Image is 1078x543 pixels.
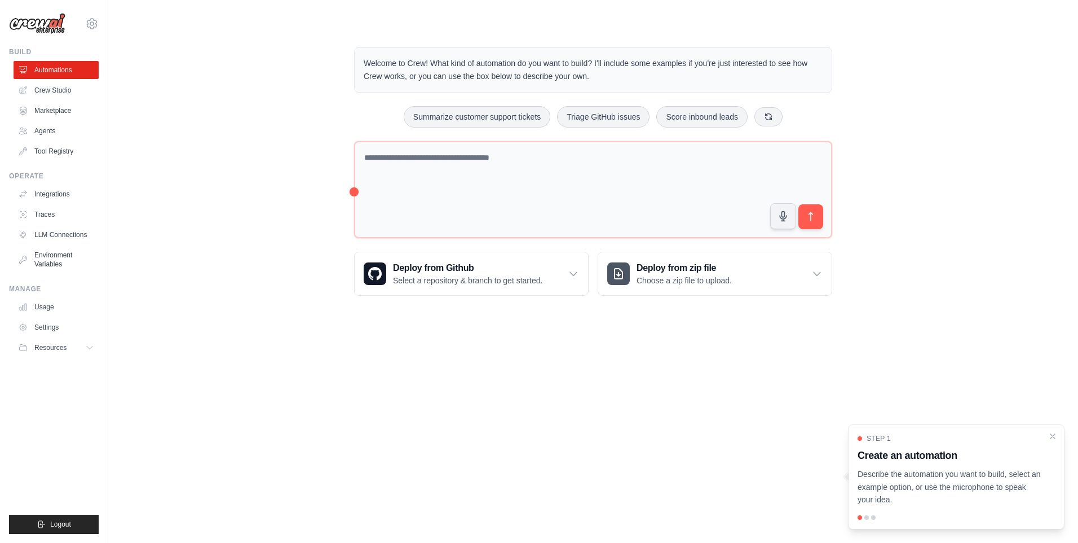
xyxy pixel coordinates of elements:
button: Triage GitHub issues [557,106,650,128]
a: Usage [14,298,99,316]
span: Step 1 [867,434,891,443]
a: Tool Registry [14,142,99,160]
button: Summarize customer support tickets [404,106,550,128]
p: Select a repository & branch to get started. [393,275,542,286]
p: Describe the automation you want to build, select an example option, or use the microphone to spe... [858,468,1041,506]
p: Choose a zip file to upload. [637,275,732,286]
span: Resources [34,343,67,352]
a: Automations [14,61,99,79]
div: Operate [9,172,99,181]
p: Welcome to Crew! What kind of automation do you want to build? I'll include some examples if you'... [364,57,823,83]
a: Agents [14,122,99,140]
button: Logout [9,515,99,534]
img: Logo [9,13,65,34]
a: LLM Connections [14,226,99,244]
a: Environment Variables [14,246,99,273]
div: Build [9,47,99,56]
button: Resources [14,339,99,357]
div: Manage [9,284,99,294]
a: Marketplace [14,102,99,120]
span: Logout [50,520,71,529]
a: Integrations [14,185,99,203]
h3: Deploy from Github [393,261,542,275]
button: Close walkthrough [1048,432,1057,441]
a: Crew Studio [14,81,99,99]
button: Score inbound leads [656,106,748,128]
h3: Create an automation [858,448,1041,463]
a: Traces [14,205,99,224]
a: Settings [14,318,99,336]
h3: Deploy from zip file [637,261,732,275]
